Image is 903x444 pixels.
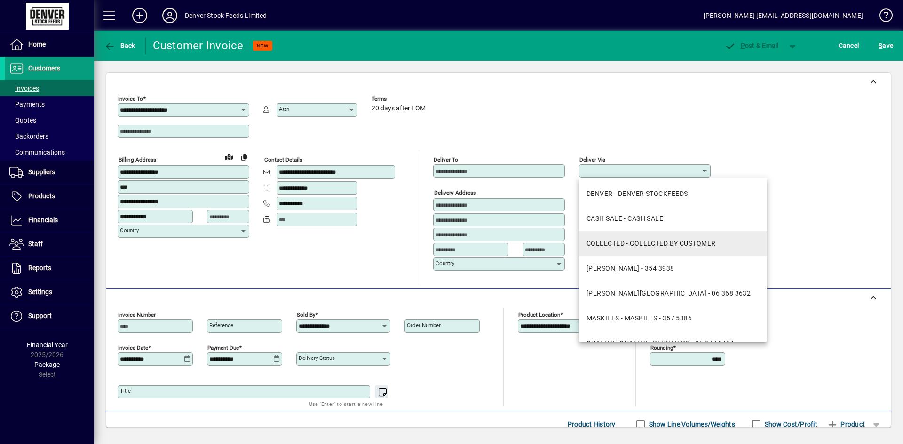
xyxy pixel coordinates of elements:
[372,105,426,112] span: 20 days after EOM
[586,338,734,348] div: QUALITY - QUALITY FREIGHTERS - 06 377 5434
[650,344,673,351] mat-label: Rounding
[28,64,60,72] span: Customers
[836,37,862,54] button: Cancel
[876,37,895,54] button: Save
[5,128,94,144] a: Backorders
[579,331,767,356] mat-option: QUALITY - QUALITY FREIGHTERS - 06 377 5434
[155,7,185,24] button: Profile
[5,280,94,304] a: Settings
[118,95,143,102] mat-label: Invoice To
[9,132,48,140] span: Backorders
[120,227,139,234] mat-label: Country
[185,8,267,23] div: Denver Stock Feeds Limited
[579,281,767,306] mat-option: EMMERSON - EMMERSON - 06 368 3632
[5,233,94,256] a: Staff
[28,288,52,296] span: Settings
[5,144,94,160] a: Communications
[28,192,55,200] span: Products
[579,306,767,331] mat-option: MASKILLS - MASKILLS - 357 5386
[579,156,605,163] mat-label: Deliver via
[564,416,619,433] button: Product History
[5,80,94,96] a: Invoices
[28,168,55,176] span: Suppliers
[28,312,52,319] span: Support
[118,312,156,318] mat-label: Invoice number
[579,231,767,256] mat-option: COLLECTED - COLLECTED BY CUSTOMER
[724,42,779,49] span: ost & Email
[297,312,315,318] mat-label: Sold by
[9,117,36,124] span: Quotes
[720,37,784,54] button: Post & Email
[5,209,94,232] a: Financials
[28,264,51,272] span: Reports
[5,257,94,280] a: Reports
[586,313,692,323] div: MASKILLS - MASKILLS - 357 5386
[237,149,252,164] button: Copy to Delivery address
[5,33,94,56] a: Home
[28,240,43,248] span: Staff
[27,341,68,349] span: Financial Year
[279,106,289,112] mat-label: Attn
[647,420,735,429] label: Show Line Volumes/Weights
[741,42,745,49] span: P
[407,322,441,328] mat-label: Order number
[125,7,155,24] button: Add
[434,156,458,163] mat-label: Deliver To
[879,42,882,49] span: S
[586,264,674,273] div: [PERSON_NAME] - 354 3938
[518,312,560,318] mat-label: Product location
[872,2,891,32] a: Knowledge Base
[436,260,454,266] mat-label: Country
[879,38,893,53] span: ave
[372,96,428,102] span: Terms
[207,344,239,351] mat-label: Payment due
[120,388,131,394] mat-label: Title
[579,206,767,231] mat-option: CASH SALE - CASH SALE
[586,239,715,249] div: COLLECTED - COLLECTED BY CUSTOMER
[28,216,58,224] span: Financials
[153,38,244,53] div: Customer Invoice
[104,42,135,49] span: Back
[5,161,94,184] a: Suppliers
[28,40,46,48] span: Home
[5,96,94,112] a: Payments
[34,361,60,368] span: Package
[822,416,870,433] button: Product
[839,38,859,53] span: Cancel
[9,85,39,92] span: Invoices
[586,288,751,298] div: [PERSON_NAME][GEOGRAPHIC_DATA] - 06 368 3632
[5,112,94,128] a: Quotes
[309,398,383,409] mat-hint: Use 'Enter' to start a new line
[586,189,688,199] div: DENVER - DENVER STOCKFEEDS
[704,8,863,23] div: [PERSON_NAME] [EMAIL_ADDRESS][DOMAIN_NAME]
[586,214,663,224] div: CASH SALE - CASH SALE
[5,185,94,208] a: Products
[579,256,767,281] mat-option: ELLIOTTS - ELLIOTTS - 354 3938
[299,355,335,361] mat-label: Delivery status
[9,101,45,108] span: Payments
[222,149,237,164] a: View on map
[94,37,146,54] app-page-header-button: Back
[102,37,138,54] button: Back
[257,43,269,49] span: NEW
[763,420,817,429] label: Show Cost/Profit
[5,304,94,328] a: Support
[118,344,148,351] mat-label: Invoice date
[827,417,865,432] span: Product
[209,322,233,328] mat-label: Reference
[568,417,616,432] span: Product History
[579,181,767,206] mat-option: DENVER - DENVER STOCKFEEDS
[9,148,65,156] span: Communications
